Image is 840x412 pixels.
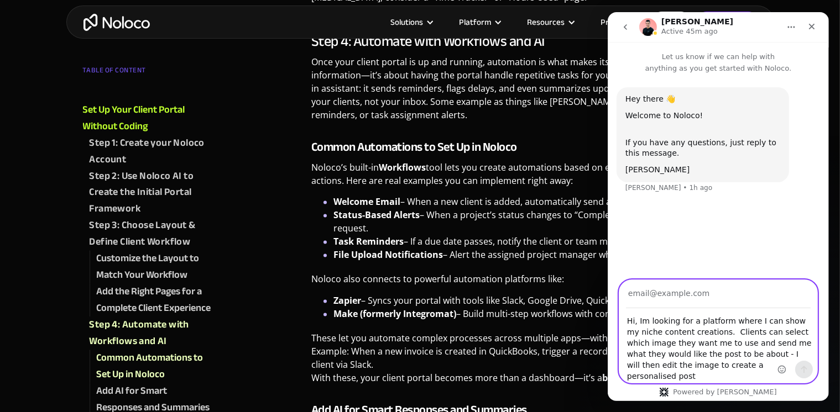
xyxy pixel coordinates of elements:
div: Platform [446,15,514,29]
div: Resources [528,15,565,29]
div: TABLE OF CONTENT [83,62,217,84]
li: – Syncs your portal with tools like Slack, Google Drive, QuickBooks, or your CRM. [333,294,758,308]
a: Customize the Layout to Match Your Workflow [97,251,215,284]
li: – When a project’s status changes to “Completed,” send a thank-you or feedback request. [333,209,758,235]
p: Noloco’s built-in tool lets you create automations based on events, field changes, or user action... [311,161,758,196]
strong: Welcome Email [333,196,400,208]
div: Solutions [391,15,424,29]
p: These let you automate complex processes across multiple apps—without writing a single line of co... [311,332,758,393]
strong: Make (formerly Integromat) [333,308,456,320]
p: Once your client portal is up and running, automation is what makes it . It’s not just about disp... [311,55,758,130]
div: Solutions [377,15,446,29]
strong: Workflows [379,161,426,173]
em: smart [605,56,628,68]
a: Add the Right Pages for a Complete Client Experience [97,284,215,317]
li: – If a due date passes, notify the client or team member automatically. [333,235,758,249]
a: Set Up Your Client Portal Without Coding [83,102,217,135]
h3: Step 4: Automate with Workflows and AI [311,33,758,50]
li: – Alert the assigned project manager when a document is uploaded. [333,249,758,262]
a: Get started [698,12,757,33]
strong: business co-pilot [602,372,676,384]
a: Step 2: Use Noloco AI to Create the Initial Portal Framework [90,168,215,218]
a: Login [653,12,690,33]
li: – When a new client is added, automatically send a personalized welcome message. [333,196,758,209]
a: Step 3: Choose Layout & Define Client Workflow [90,218,215,251]
a: Pricing [587,15,639,29]
iframe: Intercom live chat [608,12,829,401]
strong: Zapier [333,295,361,307]
p: Noloco also connects to powerful automation platforms like: [311,273,758,294]
a: Step 4: Automate with Workflows and AI [90,317,215,350]
div: Platform [460,15,492,29]
a: Step 1: Create your Noloco Account [90,135,215,168]
strong: Task Reminders [333,236,404,248]
strong: File Upload Notifications [333,249,443,261]
li: – Build multi-step workflows with conditions, filters, and delays. [333,308,758,321]
a: Common Automations to Set Up in Noloco [97,350,215,383]
a: home [84,14,150,31]
strong: Status-Based Alerts [333,209,420,221]
div: Resources [514,15,587,29]
h4: Common Automations to Set Up in Noloco [311,139,758,155]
